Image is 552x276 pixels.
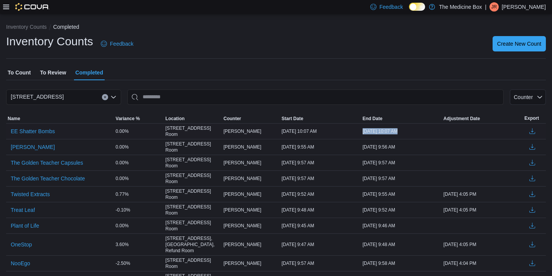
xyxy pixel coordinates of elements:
span: [STREET_ADDRESS] [11,92,64,101]
span: Counter [514,94,533,100]
div: 3.60% [114,240,164,249]
nav: An example of EuiBreadcrumbs [6,23,546,32]
span: Export [524,115,539,121]
p: [PERSON_NAME] [502,2,546,12]
div: [DATE] 10:07 AM [280,127,361,136]
button: Inventory Counts [6,24,47,30]
div: [DATE] 4:04 PM [442,259,523,268]
span: OneStop [11,241,32,248]
span: [PERSON_NAME] [223,241,261,248]
div: [STREET_ADDRESS] Room [164,139,222,155]
input: This is a search bar. After typing your query, hit enter to filter the results lower in the page. [127,89,504,105]
div: [DATE] 9:57 AM [280,259,361,268]
span: Adjustment Date [444,116,480,122]
h1: Inventory Counts [6,34,93,49]
span: Start Date [281,116,303,122]
span: Location [166,116,185,122]
span: NooEgo [11,259,30,267]
div: [STREET_ADDRESS], [GEOGRAPHIC_DATA], Refund Room [164,234,222,255]
div: [DATE] 9:52 AM [280,190,361,199]
span: JR [491,2,497,12]
button: The Golden Teacher Chocolate [8,173,88,184]
span: Completed [76,65,103,80]
p: The Medicine Box [439,2,482,12]
button: Open list of options [110,94,117,100]
button: Twisted Extracts [8,188,53,200]
div: [DATE] 9:57 AM [280,174,361,183]
span: Plant of Life [11,222,39,230]
div: [DATE] 9:48 AM [280,205,361,215]
div: [DATE] 9:56 AM [361,142,442,152]
div: [DATE] 4:05 PM [442,190,523,199]
span: [PERSON_NAME] [223,128,261,134]
button: Plant of Life [8,220,42,231]
div: [STREET_ADDRESS] Room [164,155,222,170]
button: Start Date [280,114,361,123]
div: [STREET_ADDRESS] Room [164,218,222,233]
button: Create New Count [493,36,546,51]
div: [STREET_ADDRESS] Room [164,187,222,202]
button: EE Shatter Bombs [8,126,58,137]
span: Create New Count [497,40,541,48]
button: [PERSON_NAME] [8,141,58,153]
div: [DATE] 9:55 AM [361,190,442,199]
div: [DATE] 9:57 AM [361,158,442,167]
span: Counter [223,116,241,122]
span: [PERSON_NAME] [223,175,261,182]
div: [DATE] 9:48 AM [361,240,442,249]
span: [PERSON_NAME] [223,160,261,166]
span: The Golden Teacher Chocolate [11,175,85,182]
div: [STREET_ADDRESS] Room [164,171,222,186]
span: The Golden Teacher Capsules [11,159,83,167]
div: [DATE] 9:58 AM [361,259,442,268]
div: [DATE] 9:46 AM [361,221,442,230]
div: 0.00% [114,158,164,167]
div: [DATE] 4:05 PM [442,240,523,249]
button: Clear input [102,94,108,100]
div: 0.77% [114,190,164,199]
a: Feedback [98,36,136,51]
button: Treat Leaf [8,204,38,216]
span: Feedback [110,40,133,48]
div: -0.10% [114,205,164,215]
button: Counter [222,114,280,123]
button: Counter [510,89,546,105]
span: EE Shatter Bombs [11,127,55,135]
span: To Review [40,65,66,80]
span: [PERSON_NAME] [223,260,261,266]
div: 0.00% [114,142,164,152]
button: The Golden Teacher Capsules [8,157,86,169]
span: Twisted Extracts [11,190,50,198]
div: [DATE] 9:55 AM [280,142,361,152]
button: Variance % [114,114,164,123]
span: To Count [8,65,31,80]
div: Jessyka R [490,2,499,12]
div: [DATE] 9:52 AM [361,205,442,215]
div: [DATE] 9:57 AM [280,158,361,167]
span: End Date [363,116,383,122]
button: Name [6,114,114,123]
div: [STREET_ADDRESS] Room [164,202,222,218]
span: Variance % [116,116,140,122]
div: [DATE] 9:45 AM [280,221,361,230]
button: NooEgo [8,258,33,269]
span: [PERSON_NAME] [223,191,261,197]
input: Dark Mode [409,3,425,11]
span: Treat Leaf [11,206,35,214]
img: Cova [15,3,49,11]
span: [PERSON_NAME] [223,144,261,150]
div: [DATE] 4:05 PM [442,205,523,215]
div: 0.00% [114,127,164,136]
div: -2.50% [114,259,164,268]
button: End Date [361,114,442,123]
span: Feedback [379,3,403,11]
span: [PERSON_NAME] [223,223,261,229]
div: [STREET_ADDRESS] Room [164,256,222,271]
div: [DATE] 10:07 AM [361,127,442,136]
div: 0.00% [114,221,164,230]
div: [STREET_ADDRESS] Room [164,124,222,139]
span: [PERSON_NAME] [223,207,261,213]
button: Location [164,114,222,123]
p: | [485,2,486,12]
